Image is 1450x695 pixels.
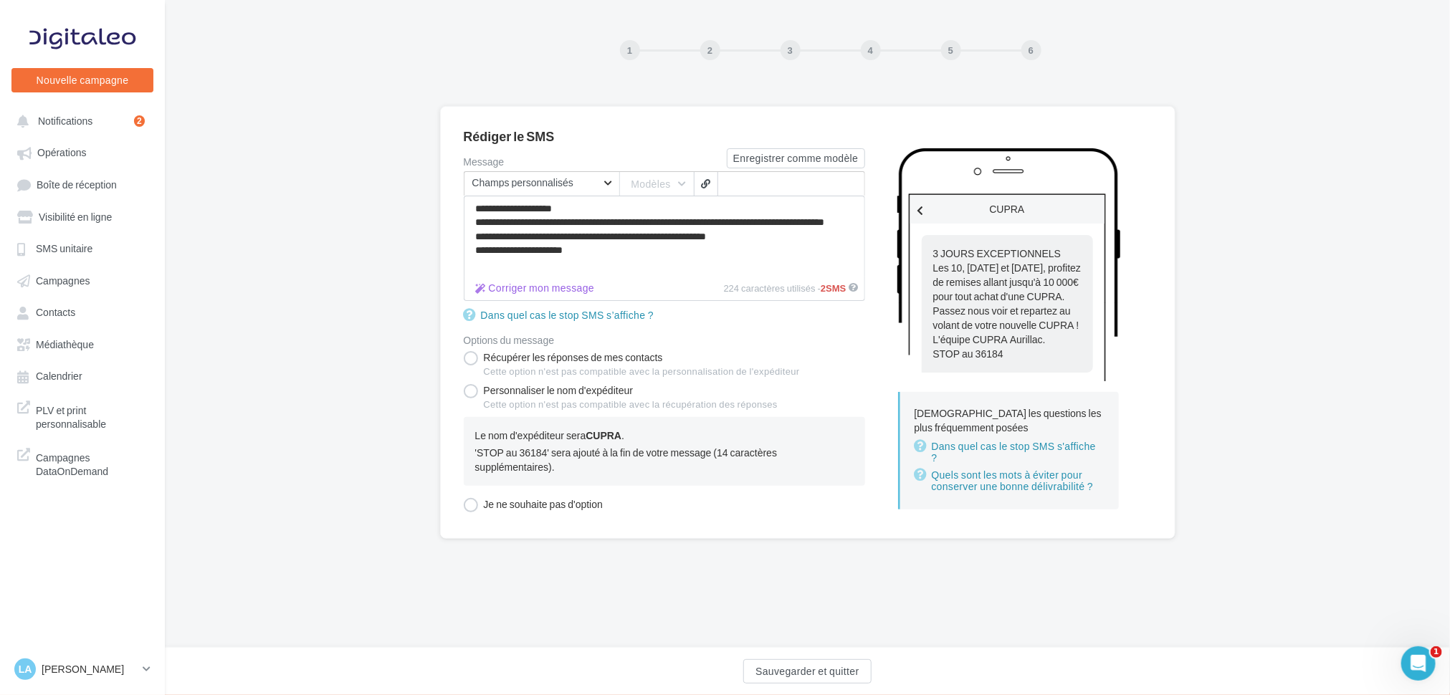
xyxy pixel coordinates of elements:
span: Opérations [37,147,86,159]
a: Médiathèque [9,331,156,357]
span: SMS unitaire [36,243,92,255]
span: - [818,283,846,294]
a: SMS unitaire [9,235,156,261]
span: Contacts [36,307,75,319]
a: Quels sont les mots à éviter pour conserver une bonne délivrabilité ? [915,466,1105,495]
label: Je ne souhaite pas d'option [464,498,603,512]
button: Enregistrer comme modèle [727,148,865,168]
a: Visibilité en ligne [9,203,156,229]
button: Sauvegarder et quitter [743,659,871,684]
div: 5 [941,40,961,60]
div: 1 [620,40,640,60]
span: CUPRA [586,429,621,441]
p: [DEMOGRAPHIC_DATA] les questions les plus fréquemment posées [915,406,1105,435]
a: Boîte de réception [9,171,156,198]
a: PLV et print personnalisable [9,395,156,437]
span: La [19,662,32,676]
div: Cette option n'est pas compatible avec la personnalisation de l'expéditeur [484,365,800,378]
button: Nouvelle campagne [11,68,153,92]
span: PLV et print personnalisable [36,401,148,431]
a: Contacts [9,299,156,325]
a: La [PERSON_NAME] [11,656,153,683]
div: 2 [134,115,145,127]
a: Dans quel cas le stop SMS s’affiche ? [464,307,659,324]
span: Campagnes [36,274,90,287]
span: Select box activate [464,171,619,196]
a: Campagnes [9,267,156,293]
div: CUPRA [910,195,1105,224]
div: Cette option n'est pas compatible avec la récupération des réponses [484,398,778,411]
span: Champs personnalisés [472,178,601,188]
a: Campagnes DataOnDemand [9,442,156,484]
span: Calendrier [36,370,82,383]
div: Rédiger le SMS [464,130,1152,143]
label: Récupérer les réponses de mes contacts [464,351,800,378]
iframe: Intercom live chat [1401,646,1436,681]
span: Boîte de réception [37,178,117,191]
span: Médiathèque [36,338,94,350]
div: 2 [700,40,720,60]
a: Dans quel cas le stop SMS s'affiche ? [915,438,1105,466]
button: 224 caractères utilisés -2SMS [470,279,601,297]
span: 3 JOURS EXCEPTIONNELS Les 10, [DATE] et [DATE], profitez de remises allant jusqu'à 10 000€ pour t... [933,247,1082,345]
div: Options du message [464,335,865,345]
span: 1 [1431,646,1442,658]
span: Campagnes DataOnDemand [36,448,148,479]
button: Notifications 2 [9,107,151,133]
div: Le nom d'expéditeur sera . [475,428,854,443]
label: Personnaliser le nom d'expéditeur [464,384,778,417]
span: STOP au 36184 [933,347,1003,360]
span: SMS [821,283,846,294]
span: 2 [821,283,826,294]
div: 3 [781,40,801,60]
a: Opérations [9,139,156,165]
p: [PERSON_NAME] [42,662,137,676]
div: 4 [861,40,881,60]
span: Visibilité en ligne [39,211,112,223]
span: Notifications [38,115,92,127]
a: Calendrier [9,363,156,388]
label: Message [464,157,727,167]
span: 224 caractères utilisés [724,283,816,294]
div: 6 [1021,40,1041,60]
div: 'STOP au 36184' sera ajouté à la fin de votre message (14 caractères supplémentaires). [475,446,854,474]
